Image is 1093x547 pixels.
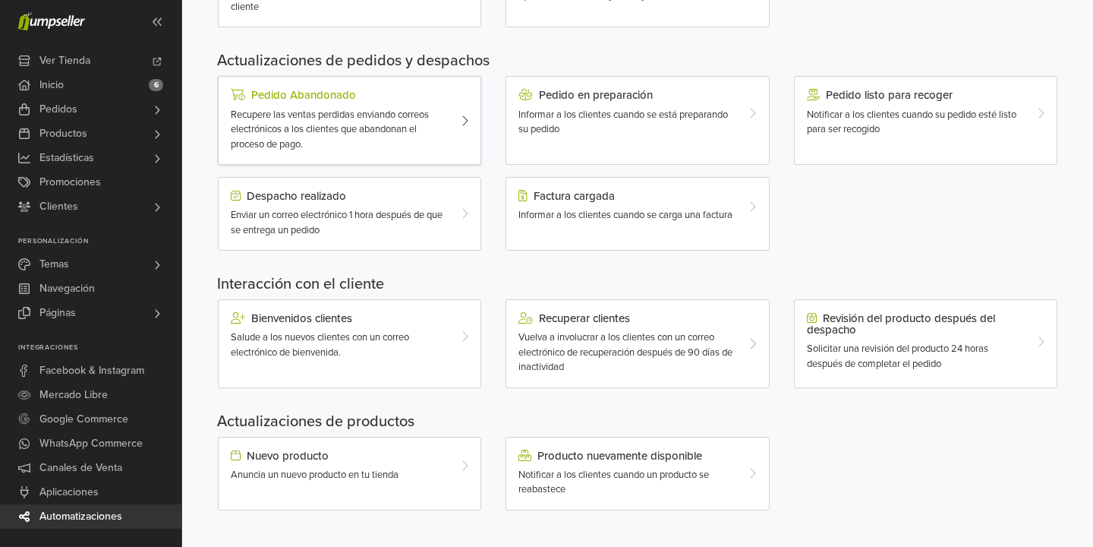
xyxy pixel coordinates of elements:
span: Pedidos [39,97,77,122]
p: Personalización [18,237,181,246]
span: Enviar un correo electrónico 1 hora después de que se entrega un pedido [231,209,443,236]
div: Pedido Abandonado [231,89,447,101]
span: WhatsApp Commerce [39,432,143,456]
span: Promociones [39,170,101,194]
span: Notificar a los clientes cuando un producto se reabastece [518,469,709,496]
span: Salude a los nuevos clientes con un correo electrónico de bienvenida. [231,331,409,359]
span: 6 [149,79,163,91]
span: Informar a los clientes cuando se carga una factura [518,209,732,221]
span: Notificar a los clientes cuando su pedido esté listo para ser recogido [807,109,1016,136]
div: Producto nuevamente disponible [518,450,735,462]
span: Recupere las ventas perdidas enviando correos electrónicos a los clientes que abandonan el proces... [231,109,429,150]
span: Páginas [39,301,76,325]
div: Pedido listo para recoger [807,89,1023,101]
span: Navegación [39,277,95,301]
span: Temas [39,252,69,277]
div: Recuperar clientes [518,312,735,324]
span: Clientes [39,194,78,219]
span: Google Commerce [39,407,128,432]
div: Despacho realizado [231,190,447,202]
span: Anuncia un nuevo producto en tu tienda [231,469,398,481]
span: Inicio [39,73,64,97]
div: Pedido en preparación [518,89,735,101]
p: Integraciones [18,343,181,353]
span: Solicitar una revisión del producto 24 horas después de completar el pedido [807,343,988,370]
div: Nuevo producto [231,450,447,462]
h5: Interacción con el cliente [217,275,1058,293]
span: Estadísticas [39,146,94,170]
span: Mercado Libre [39,383,108,407]
div: Factura cargada [518,190,735,202]
h5: Actualizaciones de productos [217,413,1058,431]
div: Bienvenidos clientes [231,312,447,324]
span: Automatizaciones [39,504,122,529]
div: Revisión del producto después del despacho [807,312,1023,336]
span: Facebook & Instagram [39,359,144,383]
span: Canales de Venta [39,456,122,480]
span: Vuelva a involucrar a los clientes con un correo electrónico de recuperación después de 90 días d... [518,331,732,373]
span: Informar a los clientes cuando se está preparando su pedido [518,109,728,136]
span: Ver Tienda [39,49,90,73]
h5: Actualizaciones de pedidos y despachos [217,52,1058,70]
span: Aplicaciones [39,480,99,504]
span: Productos [39,122,87,146]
